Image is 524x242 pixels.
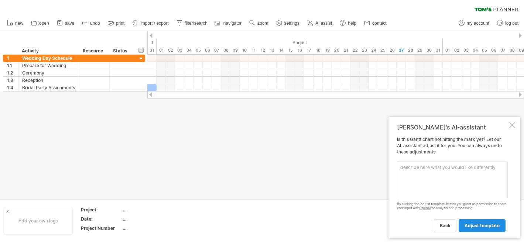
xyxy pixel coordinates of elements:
[505,21,518,26] span: log out
[369,46,378,54] div: Sunday, 24 August 2025
[247,18,270,28] a: zoom
[274,18,302,28] a: settings
[470,46,480,54] div: Thursday, 4 September 2025
[230,46,240,54] div: Saturday, 9 August 2025
[495,18,521,28] a: log out
[22,77,75,84] div: Reception
[116,21,124,26] span: print
[397,136,508,232] div: Is this Gantt chart not hitting the mark yet? Let our AI-assistant adjust it for you. You can alw...
[277,46,286,54] div: Thursday, 14 August 2025
[175,46,184,54] div: Sunday, 3 August 2025
[81,207,121,213] div: Project:
[360,46,369,54] div: Saturday, 23 August 2025
[22,55,75,62] div: Wedding Day Schedule
[249,46,258,54] div: Monday, 11 August 2025
[240,46,249,54] div: Sunday, 10 August 2025
[29,18,51,28] a: open
[489,46,498,54] div: Saturday, 6 September 2025
[315,21,332,26] span: AI assist
[338,18,359,28] a: help
[147,46,157,54] div: Thursday, 31 July 2025
[123,216,185,222] div: ....
[22,62,75,69] div: Prepare for Wedding
[39,21,49,26] span: open
[498,46,507,54] div: Sunday, 7 September 2025
[350,46,360,54] div: Friday, 22 August 2025
[459,219,506,232] a: adjust template
[185,21,208,26] span: filter/search
[341,46,350,54] div: Thursday, 21 August 2025
[83,47,105,55] div: Resource
[123,225,185,231] div: ....
[443,46,452,54] div: Monday, 1 September 2025
[424,46,434,54] div: Saturday, 30 August 2025
[348,21,356,26] span: help
[147,39,157,46] div: July 2025
[267,46,277,54] div: Wednesday, 13 August 2025
[221,46,230,54] div: Friday, 8 August 2025
[4,207,73,235] div: Add your own logo
[175,18,210,28] a: filter/search
[213,18,244,28] a: navigator
[7,84,18,91] div: 1.4
[123,207,185,213] div: ....
[305,18,334,28] a: AI assist
[507,46,517,54] div: Monday, 8 September 2025
[440,223,451,228] span: back
[378,46,387,54] div: Monday, 25 August 2025
[113,47,129,55] div: Status
[465,223,500,228] span: adjust template
[467,21,489,26] span: my account
[157,46,166,54] div: Friday, 1 August 2025
[5,18,25,28] a: new
[7,55,18,62] div: 1
[323,46,332,54] div: Tuesday, 19 August 2025
[397,46,406,54] div: Wednesday, 27 August 2025
[203,46,212,54] div: Wednesday, 6 August 2025
[80,18,102,28] a: undo
[65,21,74,26] span: save
[223,21,242,26] span: navigator
[257,21,268,26] span: zoom
[193,46,203,54] div: Tuesday, 5 August 2025
[434,219,456,232] a: back
[106,18,127,28] a: print
[130,18,171,28] a: import / export
[332,46,341,54] div: Wednesday, 20 August 2025
[295,46,304,54] div: Saturday, 16 August 2025
[372,21,387,26] span: contact
[286,46,295,54] div: Friday, 15 August 2025
[15,21,23,26] span: new
[387,46,397,54] div: Tuesday, 26 August 2025
[419,206,431,210] a: OpenAI
[397,124,508,131] div: [PERSON_NAME]'s AI-assistant
[22,84,75,91] div: Bridal Party Assignments
[258,46,267,54] div: Tuesday, 12 August 2025
[434,46,443,54] div: Sunday, 31 August 2025
[81,225,121,231] div: Project Number
[55,18,76,28] a: save
[184,46,193,54] div: Monday, 4 August 2025
[480,46,489,54] div: Friday, 5 September 2025
[284,21,299,26] span: settings
[166,46,175,54] div: Saturday, 2 August 2025
[457,18,492,28] a: my account
[22,47,75,55] div: Activity
[304,46,314,54] div: Sunday, 17 August 2025
[157,39,443,46] div: August 2025
[7,69,18,76] div: 1.2
[22,69,75,76] div: Ceremony
[397,202,508,210] div: By clicking the 'adjust template' button you grant us permission to share your input with for ana...
[7,77,18,84] div: 1.3
[140,21,169,26] span: import / export
[461,46,470,54] div: Wednesday, 3 September 2025
[90,21,100,26] span: undo
[406,46,415,54] div: Thursday, 28 August 2025
[314,46,323,54] div: Monday, 18 August 2025
[362,18,389,28] a: contact
[415,46,424,54] div: Friday, 29 August 2025
[7,62,18,69] div: 1.1
[81,216,121,222] div: Date:
[212,46,221,54] div: Thursday, 7 August 2025
[452,46,461,54] div: Tuesday, 2 September 2025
